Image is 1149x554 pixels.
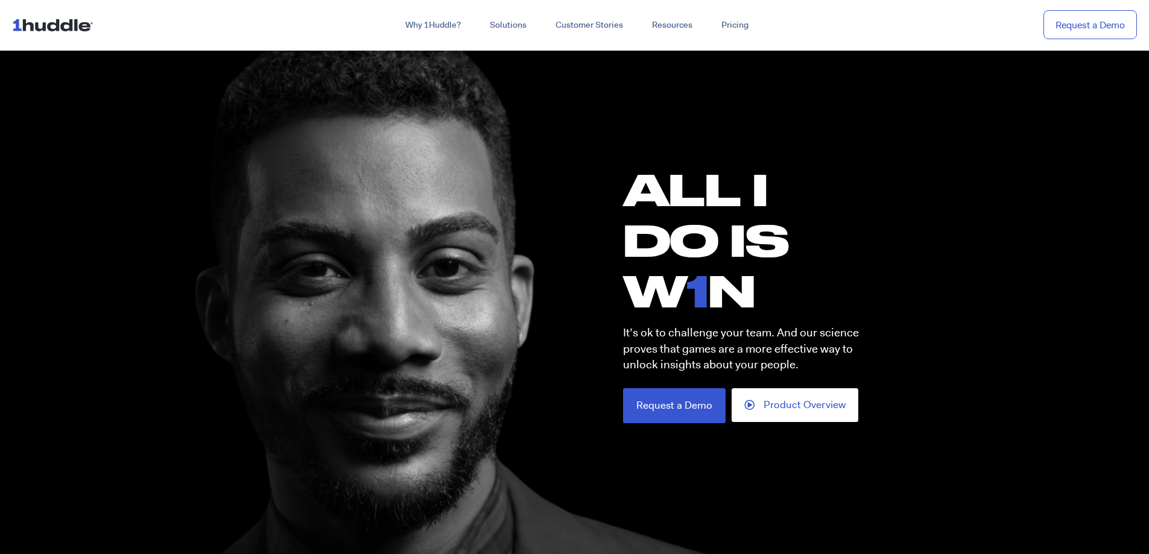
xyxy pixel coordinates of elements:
a: Request a Demo [1043,10,1137,40]
p: It’s ok to challenge your team. And our science proves that games are a more effective way to unl... [623,325,876,373]
a: Product Overview [732,388,858,422]
span: 1 [686,265,708,316]
span: Request a Demo [636,400,712,411]
h1: ALL I DO IS W N [623,164,888,316]
a: Customer Stories [541,14,638,36]
span: Product Overview [764,400,846,411]
a: Pricing [707,14,763,36]
a: Request a Demo [623,388,726,423]
a: Solutions [475,14,541,36]
a: Why 1Huddle? [391,14,475,36]
a: Resources [638,14,707,36]
img: ... [12,13,98,36]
